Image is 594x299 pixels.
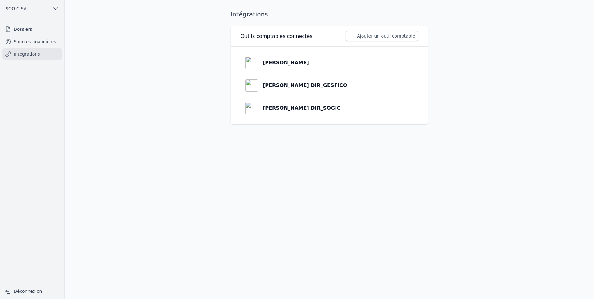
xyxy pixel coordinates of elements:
[240,52,418,74] a: [PERSON_NAME]
[240,33,313,40] h3: Outils comptables connectés
[6,6,27,12] span: SOGIC SA
[263,104,340,112] p: [PERSON_NAME] DIR_SOGIC
[2,286,62,296] button: Déconnexion
[263,59,309,67] p: [PERSON_NAME]
[240,74,418,97] a: [PERSON_NAME] DIR_GESFICO
[2,24,62,35] a: Dossiers
[346,31,418,41] button: Ajouter un outil comptable
[240,97,418,119] a: [PERSON_NAME] DIR_SOGIC
[2,48,62,60] a: Intégrations
[2,4,62,14] button: SOGIC SA
[231,10,268,19] h1: Intégrations
[2,36,62,47] a: Sources financières
[263,82,347,89] p: [PERSON_NAME] DIR_GESFICO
